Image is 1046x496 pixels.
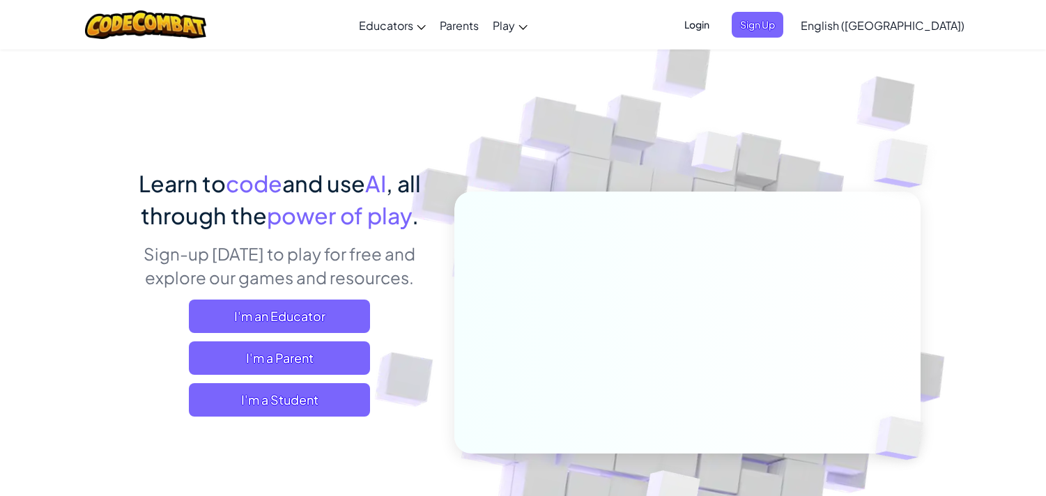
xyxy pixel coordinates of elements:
a: Parents [433,6,486,44]
img: CodeCombat logo [85,10,207,39]
span: English ([GEOGRAPHIC_DATA]) [801,18,964,33]
button: Sign Up [732,12,783,38]
span: and use [282,169,365,197]
span: Educators [359,18,413,33]
a: Educators [352,6,433,44]
a: English ([GEOGRAPHIC_DATA]) [794,6,971,44]
img: Overlap cubes [846,104,967,222]
a: I'm an Educator [189,300,370,333]
span: AI [365,169,386,197]
span: . [412,201,419,229]
button: I'm a Student [189,383,370,417]
span: Learn to [139,169,226,197]
span: Play [493,18,515,33]
img: Overlap cubes [665,104,765,208]
p: Sign-up [DATE] to play for free and explore our games and resources. [126,242,433,289]
a: Play [486,6,534,44]
button: Login [676,12,718,38]
img: Overlap cubes [852,387,956,489]
span: code [226,169,282,197]
a: I'm a Parent [189,341,370,375]
span: power of play [267,201,412,229]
